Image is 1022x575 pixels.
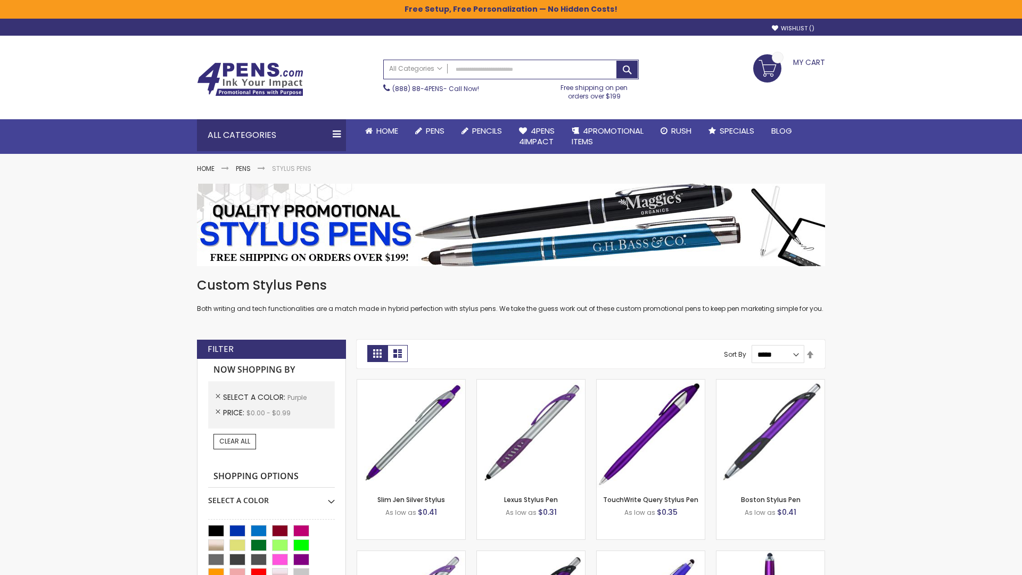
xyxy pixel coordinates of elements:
[197,277,825,294] h1: Custom Stylus Pens
[506,508,537,517] span: As low as
[597,379,705,388] a: TouchWrite Query Stylus Pen-Purple
[287,393,307,402] span: Purple
[771,125,792,136] span: Blog
[597,551,705,560] a: Sierra Stylus Twist Pen-Purple
[510,119,563,154] a: 4Pens4impact
[219,437,250,446] span: Clear All
[624,508,655,517] span: As low as
[741,495,801,504] a: Boston Stylus Pen
[745,508,776,517] span: As low as
[376,125,398,136] span: Home
[418,507,437,517] span: $0.41
[716,380,825,488] img: Boston Stylus Pen-Purple
[572,125,644,147] span: 4PROMOTIONAL ITEMS
[763,119,801,143] a: Blog
[197,62,303,96] img: 4Pens Custom Pens and Promotional Products
[357,551,465,560] a: Boston Silver Stylus Pen-Purple
[519,125,555,147] span: 4Pens 4impact
[777,507,796,517] span: $0.41
[367,345,388,362] strong: Grid
[197,277,825,314] div: Both writing and tech functionalities are a match made in hybrid perfection with stylus pens. We ...
[772,24,814,32] a: Wishlist
[197,119,346,151] div: All Categories
[603,495,698,504] a: TouchWrite Query Stylus Pen
[504,495,558,504] a: Lexus Stylus Pen
[357,119,407,143] a: Home
[472,125,502,136] span: Pencils
[385,508,416,517] span: As low as
[652,119,700,143] a: Rush
[197,184,825,266] img: Stylus Pens
[426,125,444,136] span: Pens
[392,84,479,93] span: - Call Now!
[392,84,443,93] a: (888) 88-4PENS
[716,551,825,560] a: TouchWrite Command Stylus Pen-Purple
[357,379,465,388] a: Slim Jen Silver Stylus-Purple
[563,119,652,154] a: 4PROMOTIONALITEMS
[389,64,442,73] span: All Categories
[377,495,445,504] a: Slim Jen Silver Stylus
[208,343,234,355] strong: Filter
[357,380,465,488] img: Slim Jen Silver Stylus-Purple
[384,60,448,78] a: All Categories
[246,408,291,417] span: $0.00 - $0.99
[208,359,335,381] strong: Now Shopping by
[477,380,585,488] img: Lexus Stylus Pen-Purple
[724,350,746,359] label: Sort By
[407,119,453,143] a: Pens
[477,551,585,560] a: Lexus Metallic Stylus Pen-Purple
[208,465,335,488] strong: Shopping Options
[720,125,754,136] span: Specials
[223,407,246,418] span: Price
[550,79,639,101] div: Free shipping on pen orders over $199
[700,119,763,143] a: Specials
[208,488,335,506] div: Select A Color
[213,434,256,449] a: Clear All
[197,164,215,173] a: Home
[223,392,287,402] span: Select A Color
[236,164,251,173] a: Pens
[272,164,311,173] strong: Stylus Pens
[716,379,825,388] a: Boston Stylus Pen-Purple
[597,380,705,488] img: TouchWrite Query Stylus Pen-Purple
[538,507,557,517] span: $0.31
[453,119,510,143] a: Pencils
[671,125,691,136] span: Rush
[657,507,678,517] span: $0.35
[477,379,585,388] a: Lexus Stylus Pen-Purple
